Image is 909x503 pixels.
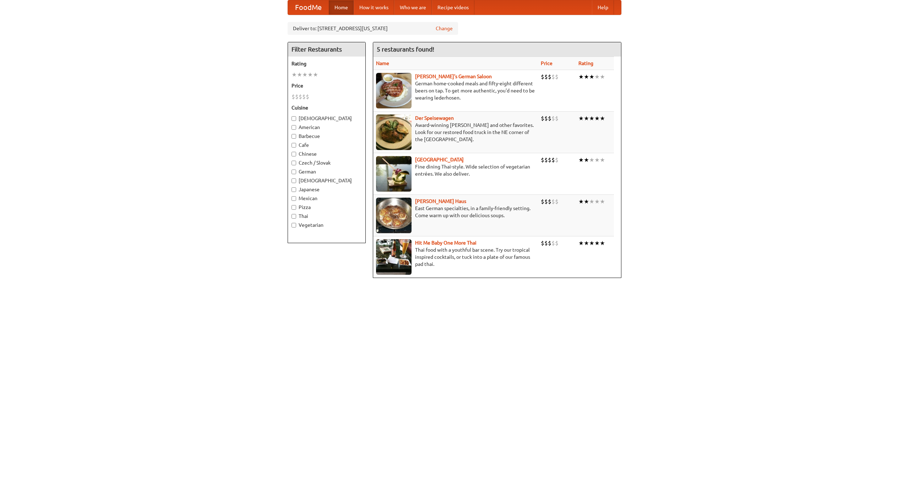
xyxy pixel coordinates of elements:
input: Mexican [292,196,296,201]
a: How it works [354,0,394,15]
li: $ [551,239,555,247]
li: ★ [307,71,313,79]
h5: Rating [292,60,362,67]
a: Rating [578,60,593,66]
li: $ [555,114,559,122]
li: ★ [578,239,584,247]
h5: Price [292,82,362,89]
label: Chinese [292,150,362,157]
a: Home [329,0,354,15]
label: Japanese [292,186,362,193]
li: ★ [594,239,600,247]
label: Vegetarian [292,221,362,229]
li: ★ [589,239,594,247]
a: [PERSON_NAME]'s German Saloon [415,74,492,79]
p: Fine dining Thai-style. Wide selection of vegetarian entrées. We also deliver. [376,163,535,177]
li: ★ [589,73,594,81]
li: ★ [578,156,584,164]
li: ★ [578,198,584,205]
li: $ [551,198,555,205]
li: ★ [292,71,297,79]
a: [PERSON_NAME] Haus [415,198,466,204]
input: American [292,125,296,130]
label: Czech / Slovak [292,159,362,166]
label: German [292,168,362,175]
li: $ [555,239,559,247]
li: $ [544,156,548,164]
li: $ [548,73,551,81]
li: ★ [584,239,589,247]
li: ★ [594,73,600,81]
li: $ [541,239,544,247]
label: American [292,124,362,131]
li: ★ [578,114,584,122]
li: $ [551,114,555,122]
a: [GEOGRAPHIC_DATA] [415,157,464,162]
input: Cafe [292,143,296,148]
label: [DEMOGRAPHIC_DATA] [292,177,362,184]
li: $ [551,73,555,81]
input: Vegetarian [292,223,296,228]
li: $ [544,73,548,81]
p: Thai food with a youthful bar scene. Try our tropical inspired cocktails, or tuck into a plate of... [376,246,535,268]
a: Der Speisewagen [415,115,454,121]
div: Deliver to: [STREET_ADDRESS][US_STATE] [288,22,458,35]
li: ★ [594,156,600,164]
li: ★ [600,114,605,122]
li: $ [541,114,544,122]
img: kohlhaus.jpg [376,198,412,233]
li: ★ [589,198,594,205]
li: ★ [313,71,318,79]
p: East German specialties, in a family-friendly setting. Come warm up with our delicious soups. [376,205,535,219]
a: Who we are [394,0,432,15]
li: $ [555,73,559,81]
input: Barbecue [292,134,296,139]
li: $ [295,93,299,101]
ng-pluralize: 5 restaurants found! [377,46,434,53]
input: Japanese [292,187,296,192]
li: $ [292,93,295,101]
li: $ [548,239,551,247]
a: Help [592,0,614,15]
li: ★ [584,114,589,122]
li: $ [555,156,559,164]
h4: Filter Restaurants [288,42,365,57]
a: Recipe videos [432,0,474,15]
img: speisewagen.jpg [376,114,412,150]
input: German [292,170,296,174]
p: German home-cooked meals and fifty-eight different beers on tap. To get more authentic, you'd nee... [376,80,535,101]
li: $ [548,198,551,205]
li: $ [555,198,559,205]
li: ★ [594,198,600,205]
label: Barbecue [292,133,362,140]
li: $ [541,156,544,164]
label: Thai [292,213,362,220]
img: babythai.jpg [376,239,412,275]
input: Pizza [292,205,296,210]
li: ★ [589,114,594,122]
li: ★ [600,73,605,81]
li: $ [548,114,551,122]
li: $ [306,93,309,101]
a: Hit Me Baby One More Thai [415,240,477,246]
li: ★ [302,71,307,79]
li: ★ [600,198,605,205]
label: Pizza [292,204,362,211]
li: ★ [584,73,589,81]
a: Price [541,60,553,66]
label: Cafe [292,141,362,149]
li: $ [544,239,548,247]
li: $ [541,198,544,205]
input: [DEMOGRAPHIC_DATA] [292,116,296,121]
label: [DEMOGRAPHIC_DATA] [292,115,362,122]
li: ★ [584,156,589,164]
li: $ [551,156,555,164]
label: Mexican [292,195,362,202]
li: ★ [578,73,584,81]
input: Thai [292,214,296,219]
